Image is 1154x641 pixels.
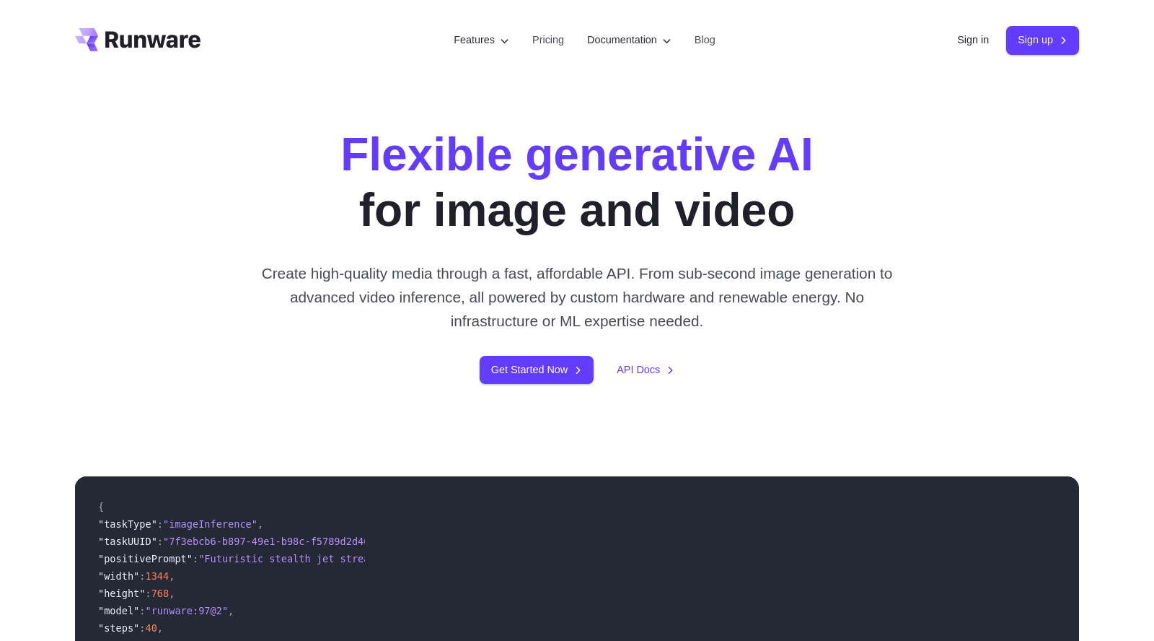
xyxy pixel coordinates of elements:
span: "height" [98,588,145,599]
span: : [139,570,145,582]
span: , [169,570,175,582]
span: , [228,605,234,616]
span: "7f3ebcb6-b897-49e1-b98c-f5789d2d40d7" [163,536,387,547]
label: Documentation [587,32,671,48]
label: Features [454,32,509,48]
a: Sign up [1006,26,1079,54]
span: "imageInference" [163,518,257,530]
span: "positivePrompt" [98,553,193,564]
a: Blog [695,32,715,48]
span: : [193,553,198,564]
span: "steps" [98,622,139,634]
span: , [257,518,263,530]
p: Create high-quality media through a fast, affordable API. From sub-second image generation to adv... [256,261,899,333]
a: Get Started Now [480,356,594,384]
span: 768 [151,588,169,599]
span: "model" [98,605,139,616]
strong: Flexible generative AI [340,128,814,180]
span: "taskUUID" [98,536,157,547]
a: API Docs [617,362,674,378]
span: , [157,622,163,634]
a: Sign in [957,32,989,48]
span: 40 [145,622,157,634]
span: : [139,622,145,634]
span: : [157,536,163,547]
span: "width" [98,570,139,582]
span: : [157,518,163,530]
span: { [98,501,104,513]
span: 1344 [145,570,169,582]
a: Go to / [75,28,201,51]
span: "runware:97@2" [145,605,228,616]
a: Pricing [532,32,564,48]
span: , [169,588,175,599]
span: "Futuristic stealth jet streaking through a neon-lit cityscape with glowing purple exhaust" [198,553,736,564]
span: : [139,605,145,616]
span: "taskType" [98,518,157,530]
span: : [145,588,151,599]
h1: for image and video [340,127,814,238]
